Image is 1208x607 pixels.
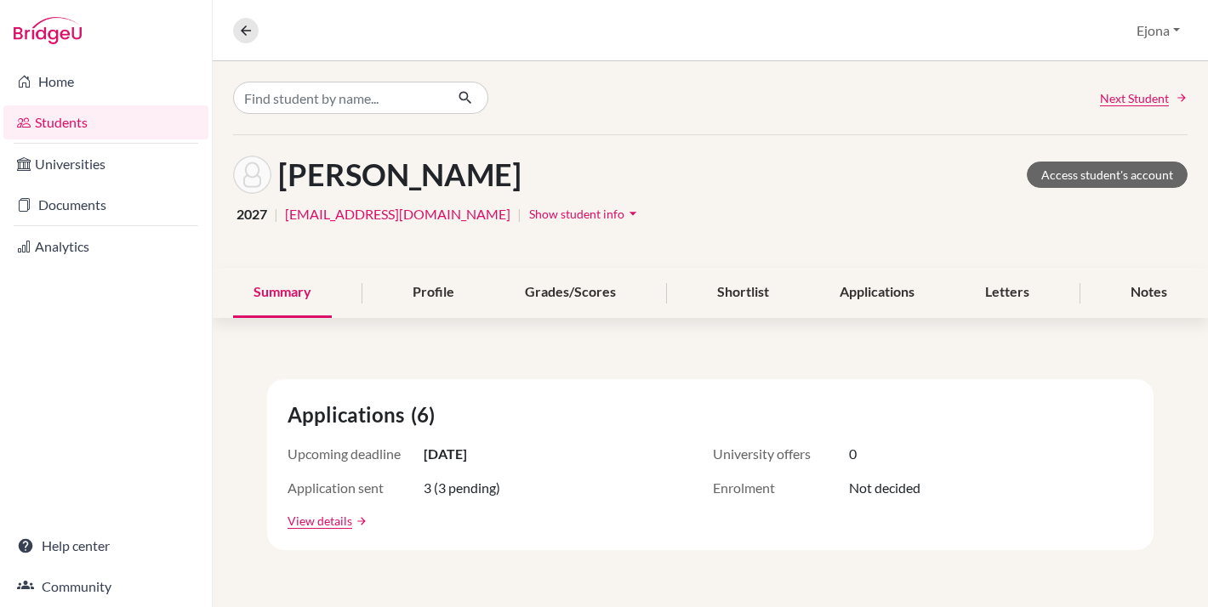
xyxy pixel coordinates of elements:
[517,204,521,224] span: |
[3,570,208,604] a: Community
[3,147,208,181] a: Universities
[288,478,424,498] span: Application sent
[965,268,1050,318] div: Letters
[233,268,332,318] div: Summary
[288,400,411,430] span: Applications
[713,478,849,498] span: Enrolment
[849,478,920,498] span: Not decided
[233,82,444,114] input: Find student by name...
[288,444,424,464] span: Upcoming deadline
[1027,162,1188,188] a: Access student's account
[392,268,475,318] div: Profile
[3,65,208,99] a: Home
[713,444,849,464] span: University offers
[3,529,208,563] a: Help center
[424,444,467,464] span: [DATE]
[285,204,510,224] a: [EMAIL_ADDRESS][DOMAIN_NAME]
[529,207,624,221] span: Show student info
[411,400,442,430] span: (6)
[1129,14,1188,47] button: Ejona
[849,444,857,464] span: 0
[424,478,500,498] span: 3 (3 pending)
[352,515,368,527] a: arrow_forward
[1100,89,1169,107] span: Next Student
[278,156,521,193] h1: [PERSON_NAME]
[233,156,271,194] img: John Chan's avatar
[819,268,935,318] div: Applications
[3,188,208,222] a: Documents
[3,230,208,264] a: Analytics
[1100,89,1188,107] a: Next Student
[288,512,352,530] a: View details
[697,268,789,318] div: Shortlist
[528,201,642,227] button: Show student infoarrow_drop_down
[504,268,636,318] div: Grades/Scores
[274,204,278,224] span: |
[3,105,208,139] a: Students
[236,204,267,224] span: 2027
[1110,268,1188,318] div: Notes
[624,205,641,222] i: arrow_drop_down
[14,17,82,44] img: Bridge-U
